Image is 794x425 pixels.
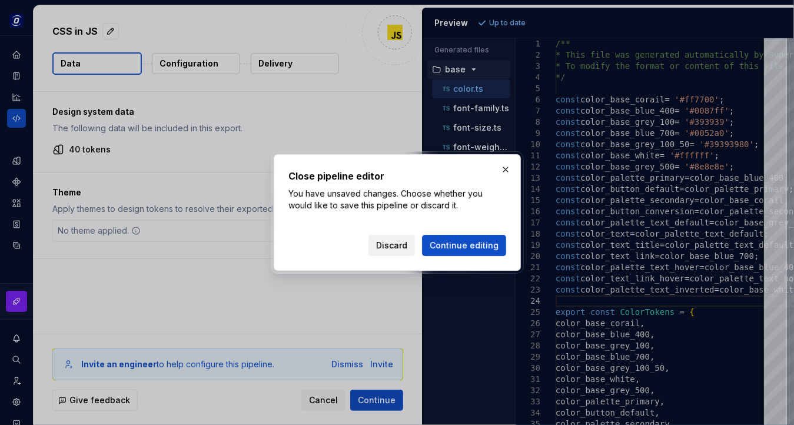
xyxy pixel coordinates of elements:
h2: Close pipeline editor [288,169,506,183]
button: Discard [368,235,415,256]
span: Discard [376,240,407,251]
p: You have unsaved changes. Choose whether you would like to save this pipeline or discard it. [288,188,506,211]
span: Continue editing [430,240,499,251]
button: Continue editing [422,235,506,256]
